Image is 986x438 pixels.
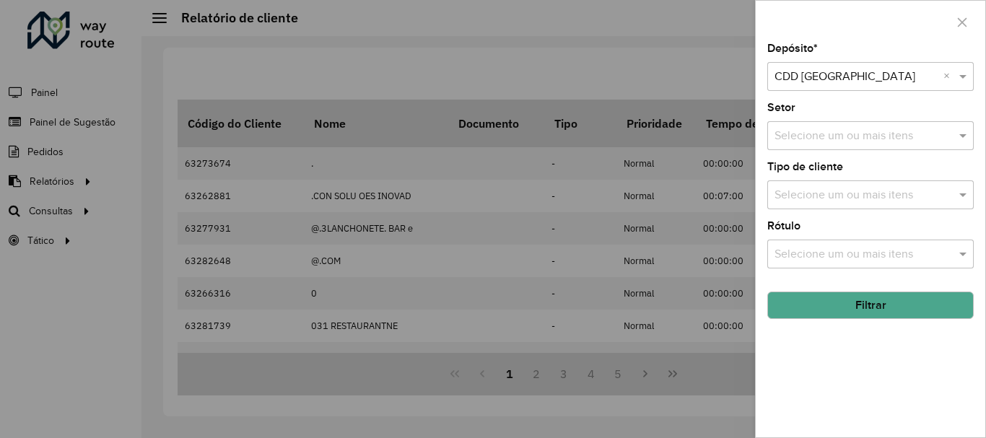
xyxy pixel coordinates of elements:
label: Tipo de cliente [767,158,843,175]
span: Clear all [943,68,956,85]
label: Setor [767,99,795,116]
label: Rótulo [767,217,800,235]
label: Depósito [767,40,818,57]
button: Filtrar [767,292,974,319]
